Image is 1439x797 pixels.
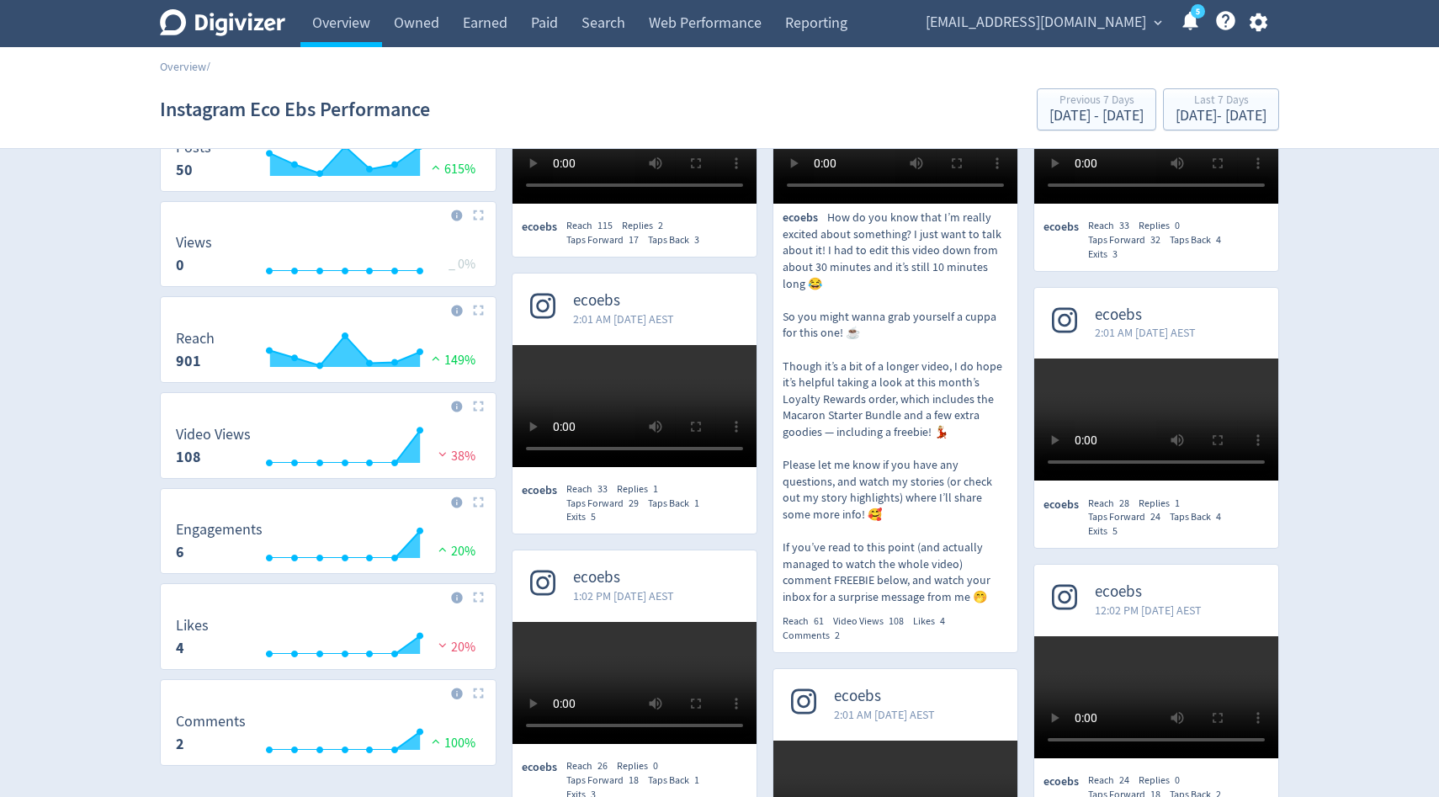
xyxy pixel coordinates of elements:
[473,592,484,603] img: Placeholder
[1119,773,1129,787] span: 24
[658,219,663,232] span: 2
[1119,219,1129,232] span: 33
[783,210,827,226] span: ecoebs
[783,629,849,643] div: Comments
[176,329,215,348] dt: Reach
[629,233,639,247] span: 17
[167,714,489,758] svg: Comments 2
[1175,773,1180,787] span: 0
[834,687,935,706] span: ecoebs
[167,618,489,662] svg: Likes 4
[1095,306,1196,325] span: ecoebs
[694,233,699,247] span: 3
[566,773,648,788] div: Taps Forward
[1095,324,1196,341] span: 2:01 AM [DATE] AEST
[434,639,475,656] span: 20%
[566,759,617,773] div: Reach
[629,497,639,510] span: 29
[1150,15,1166,30] span: expand_more
[889,614,904,628] span: 108
[449,256,475,273] span: _ 0%
[1088,497,1139,511] div: Reach
[427,735,475,752] span: 100%
[176,425,251,444] dt: Video Views
[176,520,263,539] dt: Engagements
[629,773,639,787] span: 18
[833,614,913,629] div: Video Views
[1176,109,1266,124] div: [DATE] - [DATE]
[1088,219,1139,233] div: Reach
[940,614,945,628] span: 4
[597,482,608,496] span: 33
[1163,88,1279,130] button: Last 7 Days[DATE]- [DATE]
[920,9,1166,36] button: [EMAIL_ADDRESS][DOMAIN_NAME]
[653,759,658,773] span: 0
[473,305,484,316] img: Placeholder
[1049,109,1144,124] div: [DATE] - [DATE]
[1112,524,1118,538] span: 5
[473,401,484,412] img: Placeholder
[167,331,489,375] svg: Reach 901
[597,759,608,773] span: 26
[1175,219,1180,232] span: 0
[694,773,699,787] span: 1
[1170,510,1230,524] div: Taps Back
[573,311,674,327] span: 2:01 AM [DATE] AEST
[622,219,672,233] div: Replies
[176,638,184,658] strong: 4
[814,614,824,628] span: 61
[434,448,475,465] span: 38%
[167,140,489,184] svg: Posts 50
[1088,233,1170,247] div: Taps Forward
[926,9,1146,36] span: [EMAIL_ADDRESS][DOMAIN_NAME]
[566,497,648,511] div: Taps Forward
[648,497,709,511] div: Taps Back
[1216,233,1221,247] span: 4
[1119,497,1129,510] span: 28
[648,773,709,788] div: Taps Back
[473,210,484,221] img: Placeholder
[653,482,658,496] span: 1
[167,235,489,279] svg: Views 0
[617,482,667,497] div: Replies
[176,351,201,371] strong: 901
[1043,497,1088,513] span: ecoebs
[1176,94,1266,109] div: Last 7 Days
[597,219,613,232] span: 115
[1139,497,1189,511] div: Replies
[473,497,484,507] img: Placeholder
[1150,510,1160,523] span: 24
[176,712,246,731] dt: Comments
[1139,219,1189,233] div: Replies
[176,542,184,562] strong: 6
[1088,510,1170,524] div: Taps Forward
[1139,773,1189,788] div: Replies
[648,233,709,247] div: Taps Back
[522,482,566,499] span: ecoebs
[913,614,954,629] div: Likes
[427,161,444,173] img: positive-performance.svg
[167,522,489,566] svg: Engagements 6
[834,706,935,723] span: 2:01 AM [DATE] AEST
[566,510,605,524] div: Exits
[1037,88,1156,130] button: Previous 7 Days[DATE] - [DATE]
[434,543,451,555] img: positive-performance.svg
[427,735,444,747] img: positive-performance.svg
[1216,510,1221,523] span: 4
[1191,4,1205,19] a: 5
[1088,773,1139,788] div: Reach
[512,274,757,524] a: ecoebs2:01 AM [DATE] AESTecoebsReach33Replies1Taps Forward29Taps Back1Exits5
[1196,6,1200,18] text: 5
[167,427,489,471] svg: Video Views 108
[694,497,699,510] span: 1
[573,568,674,587] span: ecoebs
[1088,524,1127,539] div: Exits
[617,759,667,773] div: Replies
[206,59,210,74] span: /
[783,210,1008,605] p: How do you know that I’m really excited about something? I just want to talk about it! I had to e...
[1170,233,1230,247] div: Taps Back
[1095,582,1202,602] span: ecoebs
[176,233,212,252] dt: Views
[783,614,833,629] div: Reach
[1043,219,1088,236] span: ecoebs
